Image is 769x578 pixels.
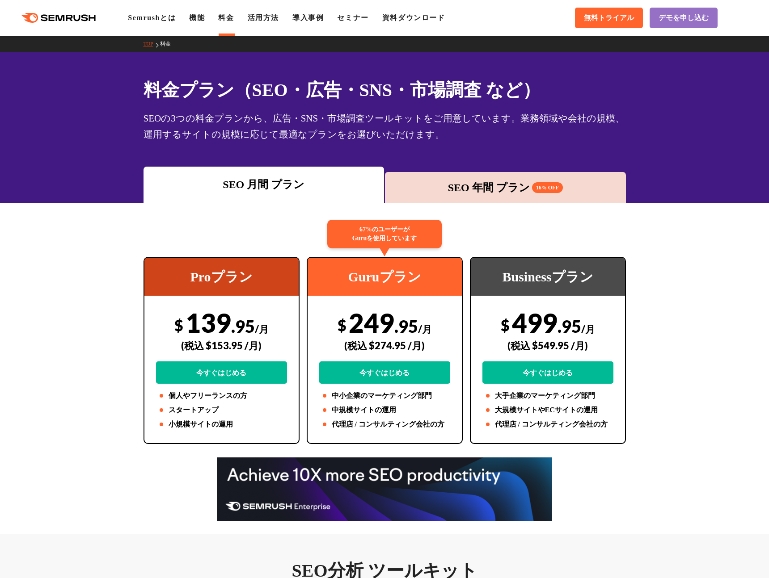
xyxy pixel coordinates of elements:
[558,316,581,336] span: .95
[394,316,418,336] span: .95
[218,14,234,21] a: 料金
[144,77,626,103] h1: 料金プラン（SEO・広告・SNS・市場調査 など）
[156,330,287,361] div: (税込 $153.95 /月)
[319,390,450,401] li: 中小企業のマーケティング部門
[156,390,287,401] li: 個人やフリーランスの方
[148,176,380,193] div: SEO 月間 プラン
[659,13,709,23] span: デモを申し込む
[382,14,445,21] a: 資料ダウンロード
[319,330,450,361] div: (税込 $274.95 /月)
[231,316,255,336] span: .95
[337,14,368,21] a: セミナー
[650,8,718,28] a: デモを申し込む
[156,419,287,430] li: 小規模サイトの運用
[482,419,613,430] li: 代理店 / コンサルティング会社の方
[174,316,183,334] span: $
[501,316,510,334] span: $
[482,405,613,415] li: 大規模サイトやECサイトの運用
[471,258,625,296] div: Businessプラン
[482,390,613,401] li: 大手企業のマーケティング部門
[156,405,287,415] li: スタートアップ
[319,361,450,384] a: 今すぐはじめる
[418,323,432,335] span: /月
[128,14,176,21] a: Semrushとは
[482,330,613,361] div: (税込 $549.95 /月)
[575,8,643,28] a: 無料トライアル
[319,405,450,415] li: 中規模サイトの運用
[327,220,442,248] div: 67%のユーザーが Guruを使用しています
[144,258,299,296] div: Proプラン
[248,14,279,21] a: 活用方法
[532,182,563,193] span: 16% OFF
[189,14,205,21] a: 機能
[581,323,595,335] span: /月
[160,41,177,47] a: 料金
[319,419,450,430] li: 代理店 / コンサルティング会社の方
[482,307,613,384] div: 499
[156,307,287,384] div: 139
[338,316,346,334] span: $
[292,14,324,21] a: 導入事例
[144,41,160,47] a: TOP
[156,361,287,384] a: 今すぐはじめる
[482,361,613,384] a: 今すぐはじめる
[584,13,634,23] span: 無料トライアル
[389,180,621,196] div: SEO 年間 プラン
[308,258,462,296] div: Guruプラン
[319,307,450,384] div: 249
[144,110,626,142] div: SEOの3つの料金プランから、広告・SNS・市場調査ツールキットをご用意しています。業務領域や会社の規模、運用するサイトの規模に応じて最適なプランをお選びいただけます。
[255,323,269,335] span: /月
